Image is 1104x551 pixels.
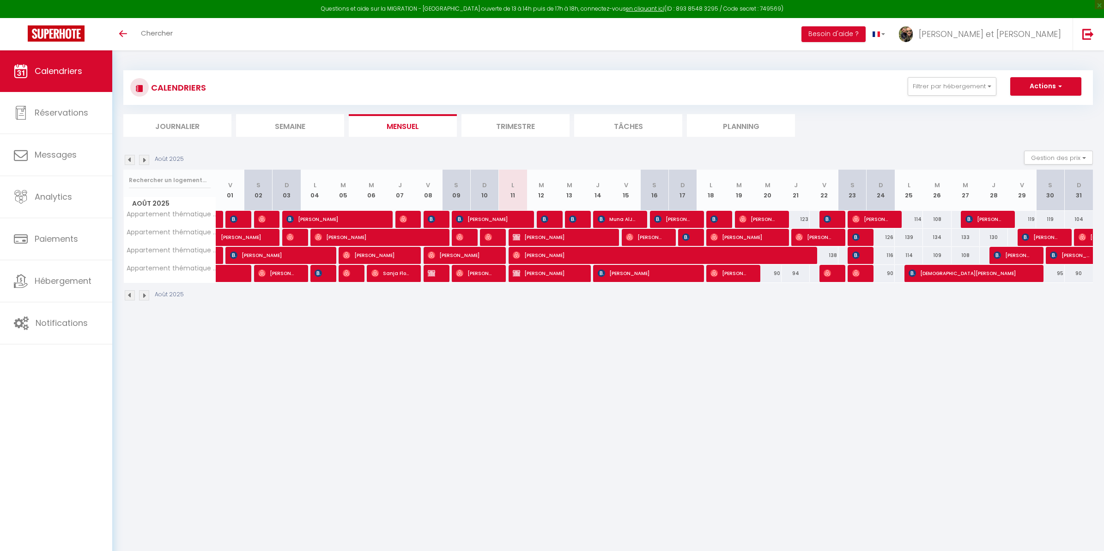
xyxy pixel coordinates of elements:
abbr: M [340,181,346,190]
span: [PERSON_NAME] [710,228,776,246]
abbr: S [1048,181,1052,190]
span: [DEMOGRAPHIC_DATA][PERSON_NAME] [909,264,1031,282]
span: [PERSON_NAME] [230,210,239,228]
span: Calendriers [35,65,82,77]
abbr: S [652,181,656,190]
div: 119 [1008,211,1036,228]
button: Besoin d'aide ? [801,26,866,42]
span: [PERSON_NAME] [315,228,437,246]
span: [PERSON_NAME] [343,264,352,282]
div: 114 [895,211,923,228]
div: 104 [1065,211,1093,228]
abbr: V [426,181,430,190]
div: 130 [980,229,1008,246]
span: [PERSON_NAME] [456,210,522,228]
a: ... [PERSON_NAME] et [PERSON_NAME] [892,18,1073,50]
abbr: M [736,181,742,190]
span: Analytics [35,191,72,202]
button: Actions [1010,77,1081,96]
span: [PERSON_NAME] [852,264,861,282]
th: 12 [527,170,555,211]
div: 139 [895,229,923,246]
li: Trimestre [461,114,570,137]
abbr: M [567,181,572,190]
button: Gestion des prix [1024,151,1093,165]
input: Rechercher un logement... [129,172,211,189]
abbr: D [680,181,685,190]
a: Chercher [134,18,180,50]
span: Notifications [36,317,88,329]
abbr: M [369,181,374,190]
span: [PERSON_NAME] [682,228,692,246]
span: Réservations [35,107,88,118]
li: Tâches [574,114,682,137]
abbr: L [314,181,316,190]
abbr: J [794,181,798,190]
abbr: L [511,181,514,190]
span: [PERSON_NAME] [994,246,1031,264]
th: 29 [1008,170,1036,211]
span: [PERSON_NAME] [286,210,380,228]
span: [PERSON_NAME] [710,210,720,228]
abbr: V [624,181,628,190]
span: [PERSON_NAME] [343,246,408,264]
th: 19 [725,170,753,211]
th: 25 [895,170,923,211]
th: 18 [697,170,725,211]
th: 14 [584,170,612,211]
h3: CALENDRIERS [149,77,206,98]
img: logout [1082,28,1094,40]
th: 02 [244,170,273,211]
div: 114 [895,247,923,264]
abbr: S [256,181,261,190]
div: 90 [1065,265,1093,282]
abbr: V [822,181,826,190]
span: [PERSON_NAME] [852,246,861,264]
span: [PERSON_NAME] 任 [1079,228,1100,246]
span: Paiements [35,233,78,245]
span: [PERSON_NAME] [485,228,494,246]
span: [PERSON_NAME] [258,210,267,228]
span: [PERSON_NAME] [710,264,748,282]
abbr: D [879,181,883,190]
li: Mensuel [349,114,457,137]
th: 17 [668,170,697,211]
span: [PERSON_NAME] [400,210,409,228]
th: 07 [386,170,414,211]
p: Août 2025 [155,155,184,164]
a: [PERSON_NAME] [216,229,244,246]
span: [PERSON_NAME] [795,228,833,246]
th: 09 [442,170,470,211]
a: en cliquant ici [626,5,664,12]
abbr: J [992,181,995,190]
th: 26 [923,170,951,211]
abbr: L [710,181,712,190]
span: [PERSON_NAME] [456,264,493,282]
th: 27 [952,170,980,211]
span: [PERSON_NAME] [221,224,263,241]
span: [PERSON_NAME] [456,228,465,246]
abbr: J [596,181,600,190]
th: 31 [1065,170,1093,211]
span: Appartement thématique 💘 Au creux de la rose 🌹💖 [125,265,218,272]
span: [PERSON_NAME] [598,264,692,282]
abbr: V [1020,181,1024,190]
span: [PERSON_NAME] [739,210,776,228]
span: Muna AlJallaf [598,210,635,228]
div: 90 [867,265,895,282]
span: [PERSON_NAME] [654,210,692,228]
th: 22 [810,170,838,211]
th: 03 [273,170,301,211]
div: 119 [1036,211,1064,228]
span: [PERSON_NAME] [513,246,804,264]
th: 04 [301,170,329,211]
div: 134 [923,229,951,246]
abbr: L [908,181,910,190]
span: [PERSON_NAME] [428,210,437,228]
span: [PERSON_NAME] [428,246,493,264]
abbr: S [454,181,458,190]
span: Appartement thématique 🌿Nature Scandinave 🏔🦌🌱 [125,211,218,218]
th: 05 [329,170,357,211]
th: 11 [499,170,527,211]
abbr: D [285,181,289,190]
